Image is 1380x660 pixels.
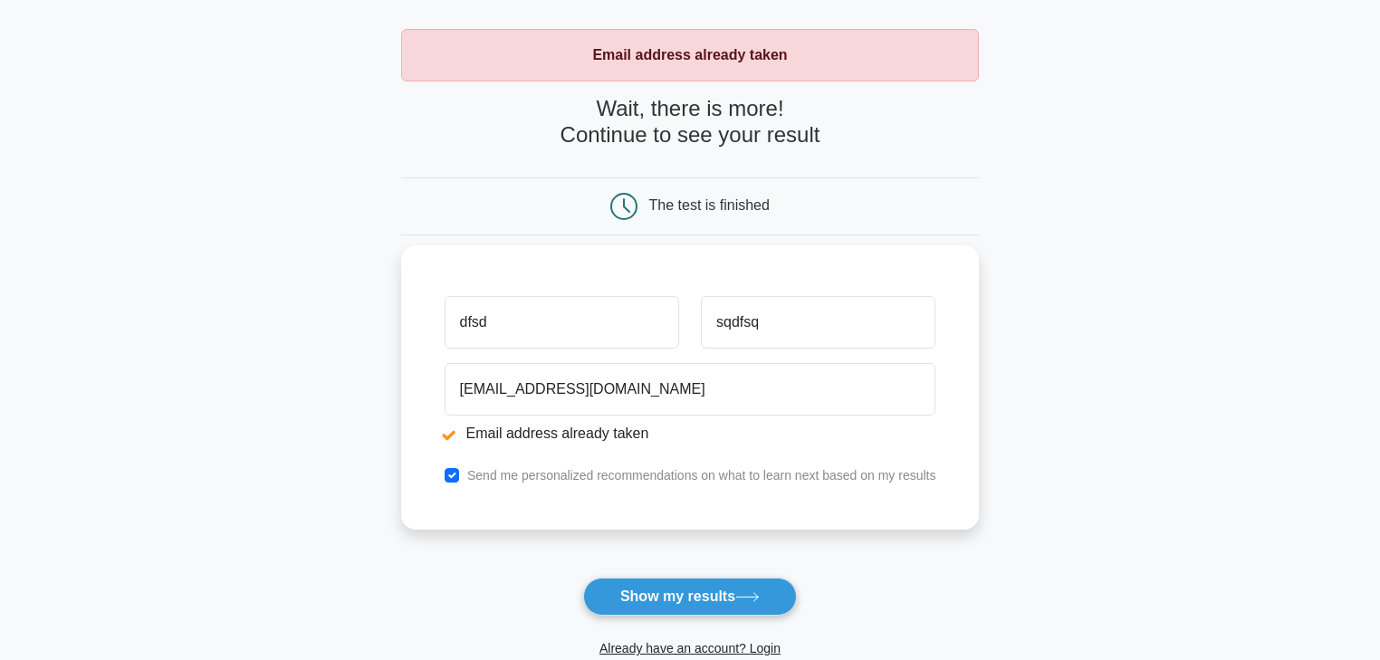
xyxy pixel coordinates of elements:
[701,296,935,349] input: Last name
[445,423,936,445] li: Email address already taken
[592,47,787,62] strong: Email address already taken
[445,296,679,349] input: First name
[467,468,936,483] label: Send me personalized recommendations on what to learn next based on my results
[401,96,980,148] h4: Wait, there is more! Continue to see your result
[599,641,781,655] a: Already have an account? Login
[445,363,936,416] input: Email
[649,197,770,213] div: The test is finished
[583,578,797,616] button: Show my results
